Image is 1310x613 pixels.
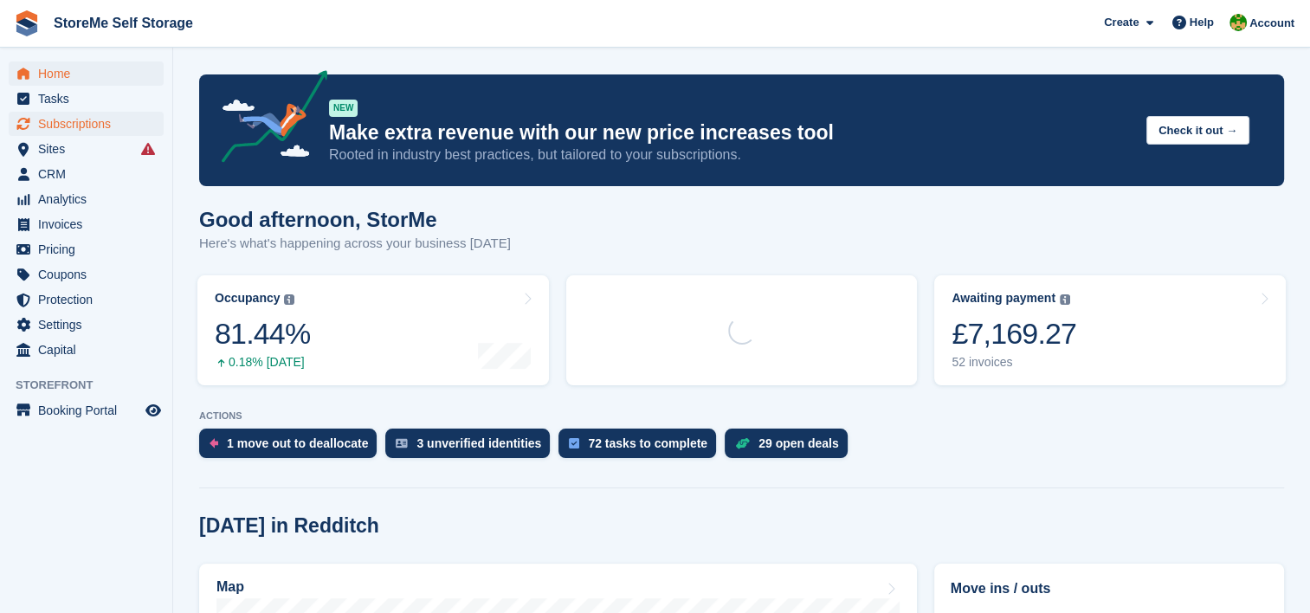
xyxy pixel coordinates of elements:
[207,70,328,169] img: price-adjustments-announcement-icon-8257ccfd72463d97f412b2fc003d46551f7dbcb40ab6d574587a9cd5c0d94...
[38,313,142,337] span: Settings
[725,429,856,467] a: 29 open deals
[284,294,294,305] img: icon-info-grey-7440780725fd019a000dd9b08b2336e03edf1995a4989e88bcd33f0948082b44.svg
[38,212,142,236] span: Invoices
[758,436,839,450] div: 29 open deals
[216,579,244,595] h2: Map
[38,398,142,423] span: Booking Portal
[210,438,218,448] img: move_outs_to_deallocate_icon-f764333ba52eb49d3ac5e1228854f67142a1ed5810a6f6cc68b1a99e826820c5.svg
[9,87,164,111] a: menu
[9,137,164,161] a: menu
[1104,14,1139,31] span: Create
[38,61,142,86] span: Home
[14,10,40,36] img: stora-icon-8386f47178a22dfd0bd8f6a31ec36ba5ce8667c1dd55bd0f319d3a0aa187defe.svg
[952,355,1076,370] div: 52 invoices
[9,112,164,136] a: menu
[199,234,511,254] p: Here's what's happening across your business [DATE]
[38,137,142,161] span: Sites
[227,436,368,450] div: 1 move out to deallocate
[38,187,142,211] span: Analytics
[9,212,164,236] a: menu
[934,275,1286,385] a: Awaiting payment £7,169.27 52 invoices
[385,429,558,467] a: 3 unverified identities
[199,514,379,538] h2: [DATE] in Redditch
[215,316,310,352] div: 81.44%
[9,187,164,211] a: menu
[952,291,1055,306] div: Awaiting payment
[38,338,142,362] span: Capital
[9,162,164,186] a: menu
[38,112,142,136] span: Subscriptions
[588,436,707,450] div: 72 tasks to complete
[197,275,549,385] a: Occupancy 81.44% 0.18% [DATE]
[199,429,385,467] a: 1 move out to deallocate
[329,100,358,117] div: NEW
[735,437,750,449] img: deal-1b604bf984904fb50ccaf53a9ad4b4a5d6e5aea283cecdc64d6e3604feb123c2.svg
[9,237,164,261] a: menu
[16,377,172,394] span: Storefront
[141,142,155,156] i: Smart entry sync failures have occurred
[38,87,142,111] span: Tasks
[1060,294,1070,305] img: icon-info-grey-7440780725fd019a000dd9b08b2336e03edf1995a4989e88bcd33f0948082b44.svg
[9,313,164,337] a: menu
[1190,14,1214,31] span: Help
[199,410,1284,422] p: ACTIONS
[329,120,1133,145] p: Make extra revenue with our new price increases tool
[215,355,310,370] div: 0.18% [DATE]
[9,262,164,287] a: menu
[1229,14,1247,31] img: StorMe
[952,316,1076,352] div: £7,169.27
[558,429,725,467] a: 72 tasks to complete
[9,338,164,362] a: menu
[9,61,164,86] a: menu
[199,208,511,231] h1: Good afternoon, StorMe
[951,578,1268,599] h2: Move ins / outs
[396,438,408,448] img: verify_identity-adf6edd0f0f0b5bbfe63781bf79b02c33cf7c696d77639b501bdc392416b5a36.svg
[329,145,1133,165] p: Rooted in industry best practices, but tailored to your subscriptions.
[38,237,142,261] span: Pricing
[416,436,541,450] div: 3 unverified identities
[38,287,142,312] span: Protection
[9,398,164,423] a: menu
[143,400,164,421] a: Preview store
[215,291,280,306] div: Occupancy
[569,438,579,448] img: task-75834270c22a3079a89374b754ae025e5fb1db73e45f91037f5363f120a921f8.svg
[47,9,200,37] a: StoreMe Self Storage
[38,262,142,287] span: Coupons
[1249,15,1294,32] span: Account
[1146,116,1249,145] button: Check it out →
[38,162,142,186] span: CRM
[9,287,164,312] a: menu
